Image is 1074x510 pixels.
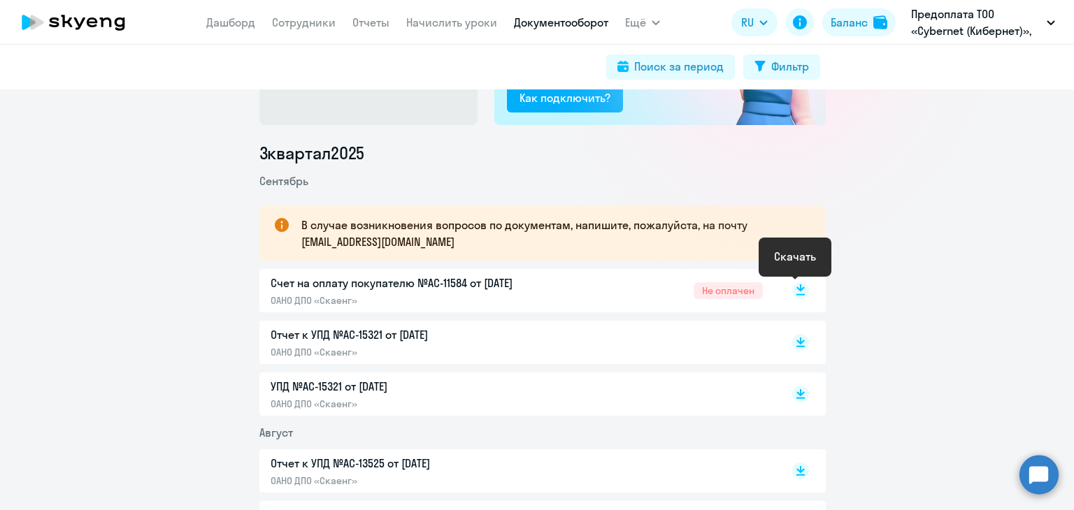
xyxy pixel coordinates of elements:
a: Дашборд [206,15,255,29]
p: Отчет к УПД №AC-13525 от [DATE] [271,455,564,472]
a: Отчет к УПД №AC-15321 от [DATE]ОАНО ДПО «Скаенг» [271,326,763,358]
a: Счет на оплату покупателю №AC-11584 от [DATE]ОАНО ДПО «Скаенг»Не оплачен [271,275,763,307]
div: Фильтр [771,58,809,75]
button: Поиск за период [606,54,735,80]
p: ОАНО ДПО «Скаенг» [271,294,564,307]
button: Фильтр [743,54,820,80]
button: Как подключить? [507,85,623,112]
img: balance [873,15,887,29]
a: Начислить уроки [406,15,497,29]
p: ОАНО ДПО «Скаенг» [271,346,564,358]
span: Не оплачен [694,282,763,299]
div: Баланс [831,14,868,31]
button: RU [731,8,778,36]
a: Отчеты [352,15,389,29]
p: ОАНО ДПО «Скаенг» [271,474,564,487]
div: Как подключить? [520,89,610,106]
div: Скачать [774,248,816,265]
span: Ещё [625,14,646,31]
button: Балансbalance [822,8,896,36]
p: УПД №AC-15321 от [DATE] [271,378,564,395]
li: 3 квартал 2025 [259,142,826,164]
button: Ещё [625,8,660,36]
span: Сентябрь [259,174,308,188]
button: Предоплата ТОО «Cybernet (Кибернет)», ТОО «Cybernet ([GEOGRAPHIC_DATA])» [904,6,1062,39]
p: В случае возникновения вопросов по документам, напишите, пожалуйста, на почту [EMAIL_ADDRESS][DOM... [301,217,801,250]
span: Август [259,425,293,439]
a: УПД №AC-15321 от [DATE]ОАНО ДПО «Скаенг» [271,378,763,410]
div: Поиск за период [634,58,724,75]
a: Отчет к УПД №AC-13525 от [DATE]ОАНО ДПО «Скаенг» [271,455,763,487]
span: RU [741,14,754,31]
p: Счет на оплату покупателю №AC-11584 от [DATE] [271,275,564,291]
p: ОАНО ДПО «Скаенг» [271,398,564,410]
a: Сотрудники [272,15,336,29]
p: Предоплата ТОО «Cybernet (Кибернет)», ТОО «Cybernet ([GEOGRAPHIC_DATA])» [911,6,1041,39]
p: Отчет к УПД №AC-15321 от [DATE] [271,326,564,343]
a: Документооборот [514,15,608,29]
